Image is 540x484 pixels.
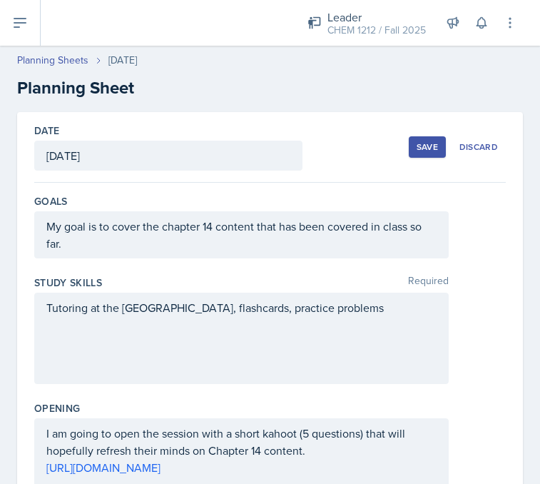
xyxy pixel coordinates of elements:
label: Study Skills [34,276,102,290]
label: Date [34,123,59,138]
div: Leader [327,9,426,26]
button: Save [409,136,446,158]
div: Discard [459,141,498,153]
button: Discard [452,136,506,158]
span: Required [408,276,449,290]
label: Opening [34,401,80,415]
p: Tutoring at the [GEOGRAPHIC_DATA], flashcards, practice problems [46,299,437,316]
h2: Planning Sheet [17,75,523,101]
a: [URL][DOMAIN_NAME] [46,460,161,475]
a: Planning Sheets [17,53,88,68]
div: Save [417,141,438,153]
div: CHEM 1212 / Fall 2025 [327,23,426,38]
label: Goals [34,194,68,208]
div: [DATE] [108,53,137,68]
p: I am going to open the session with a short kahoot (5 questions) that will hopefully refresh thei... [46,425,437,459]
p: My goal is to cover the chapter 14 content that has been covered in class so far. [46,218,437,252]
